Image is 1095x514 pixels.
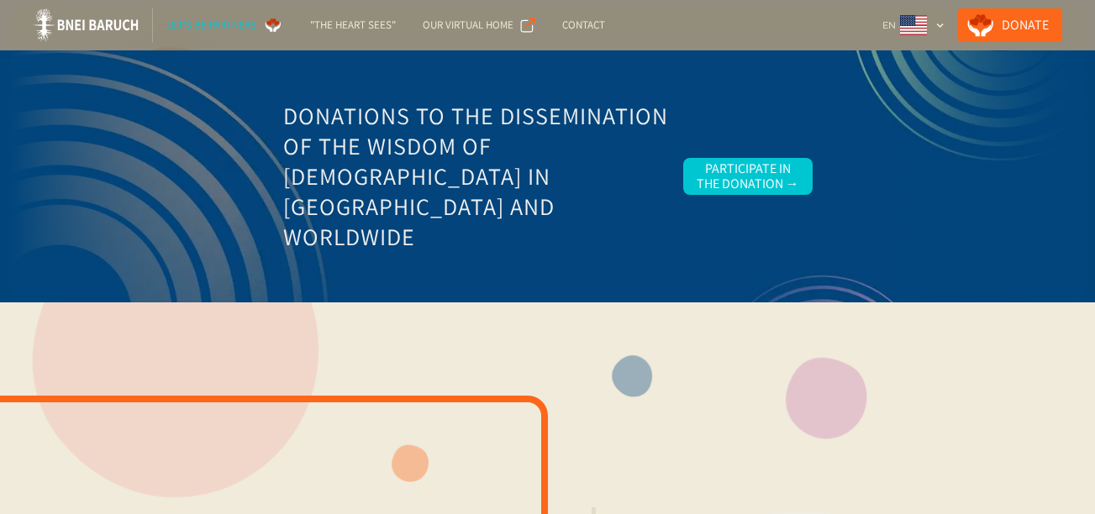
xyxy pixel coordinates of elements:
div: Our Virtual Home [423,17,513,34]
div: Participate in the Donation → [697,161,799,191]
h3: Donations to the Dissemination of the Wisdom of [DEMOGRAPHIC_DATA] in [GEOGRAPHIC_DATA] and World... [283,101,670,252]
div: "The Heart Sees" [310,17,396,34]
div: Let's be partners [166,17,256,34]
div: Contact [562,17,605,34]
div: EN [882,17,896,34]
a: Donate [958,8,1062,42]
a: Let's be partners [153,8,297,42]
a: Our Virtual Home [409,8,549,42]
a: Contact [549,8,619,42]
a: "The Heart Sees" [297,8,409,42]
div: EN [876,8,951,42]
